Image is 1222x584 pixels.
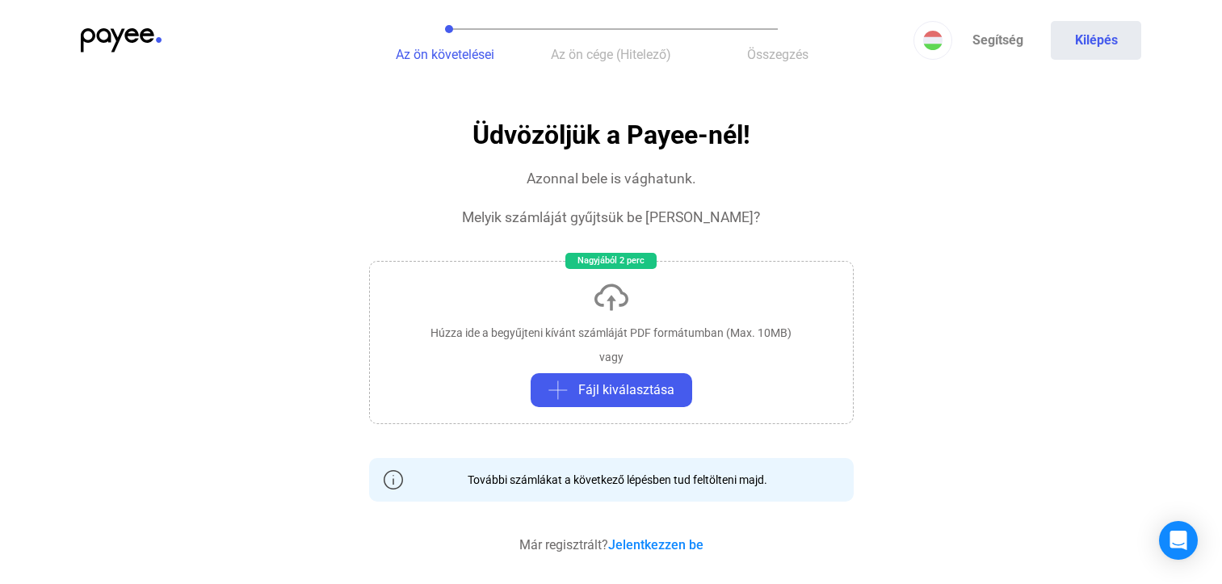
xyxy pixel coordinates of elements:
[462,208,760,227] div: Melyik számláját gyűjtsük be [PERSON_NAME]?
[565,253,657,269] div: Nagyjából 2 perc
[923,31,943,50] img: HU
[592,278,631,317] img: upload-cloud
[384,470,403,489] img: info-grey-outline
[1051,21,1141,60] button: Kilépés
[430,325,792,341] div: Húzza ide a begyűjteni kívánt számláját PDF formátumban (Max. 10MB)
[531,373,692,407] button: plus-greyFájl kiválasztása
[1159,521,1198,560] div: Open Intercom Messenger
[551,47,671,62] span: Az ön cége (Hitelező)
[913,21,952,60] button: HU
[548,380,568,400] img: plus-grey
[396,47,494,62] span: Az ön követelései
[519,536,703,555] div: Már regisztrált?
[952,21,1043,60] a: Segítség
[599,349,624,365] div: vagy
[472,121,750,149] h1: Üdvözöljük a Payee-nél!
[527,169,696,188] div: Azonnal bele is vághatunk.
[81,28,162,53] img: payee-logo
[747,47,808,62] span: Összegzés
[578,380,674,400] span: Fájl kiválasztása
[608,537,703,552] a: Jelentkezzen be
[456,472,767,488] div: További számlákat a következő lépésben tud feltölteni majd.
